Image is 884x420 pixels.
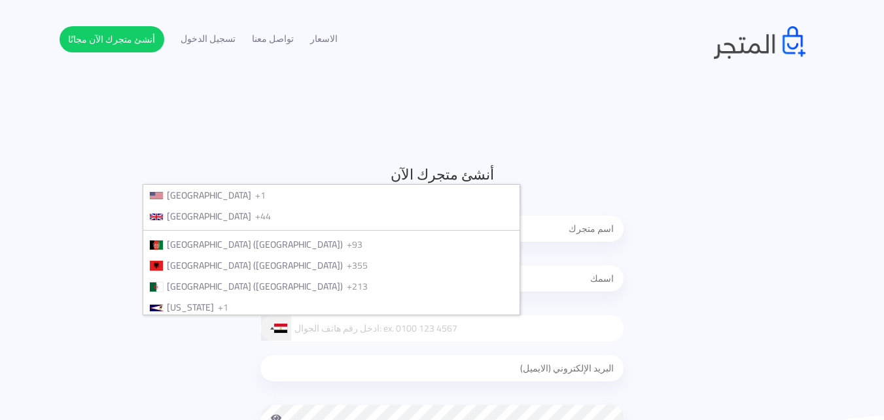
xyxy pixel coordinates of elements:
a: تواصل معنا [252,32,294,46]
span: +355 [347,257,368,274]
input: ادخل رقم هاتف الجوال: ex. 0100 123 4567 [260,315,624,341]
span: [GEOGRAPHIC_DATA] [167,187,251,204]
span: +213 [347,278,368,295]
img: logo [714,26,805,59]
span: +93 [347,236,362,253]
div: Egypt (‫مصر‬‎): +20 [261,316,291,341]
span: [GEOGRAPHIC_DATA] (‫[GEOGRAPHIC_DATA]‬‎) [167,278,343,295]
a: الاسعار [310,32,338,46]
span: [GEOGRAPHIC_DATA] [167,208,251,225]
h3: أنشئ متجرك الآن [260,164,624,185]
a: تسجيل الدخول [181,32,236,46]
span: +1 [218,299,228,316]
a: أنشئ متجرك الآن مجانًا [60,26,164,52]
ul: List of countries [143,184,520,315]
input: البريد الإلكتروني (الايميل) [260,355,624,381]
span: [GEOGRAPHIC_DATA] ([GEOGRAPHIC_DATA]) [167,257,343,274]
span: +44 [255,208,271,225]
span: +1 [255,187,266,204]
span: [US_STATE] [167,299,214,316]
span: [GEOGRAPHIC_DATA] (‫[GEOGRAPHIC_DATA]‬‎) [167,236,343,253]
